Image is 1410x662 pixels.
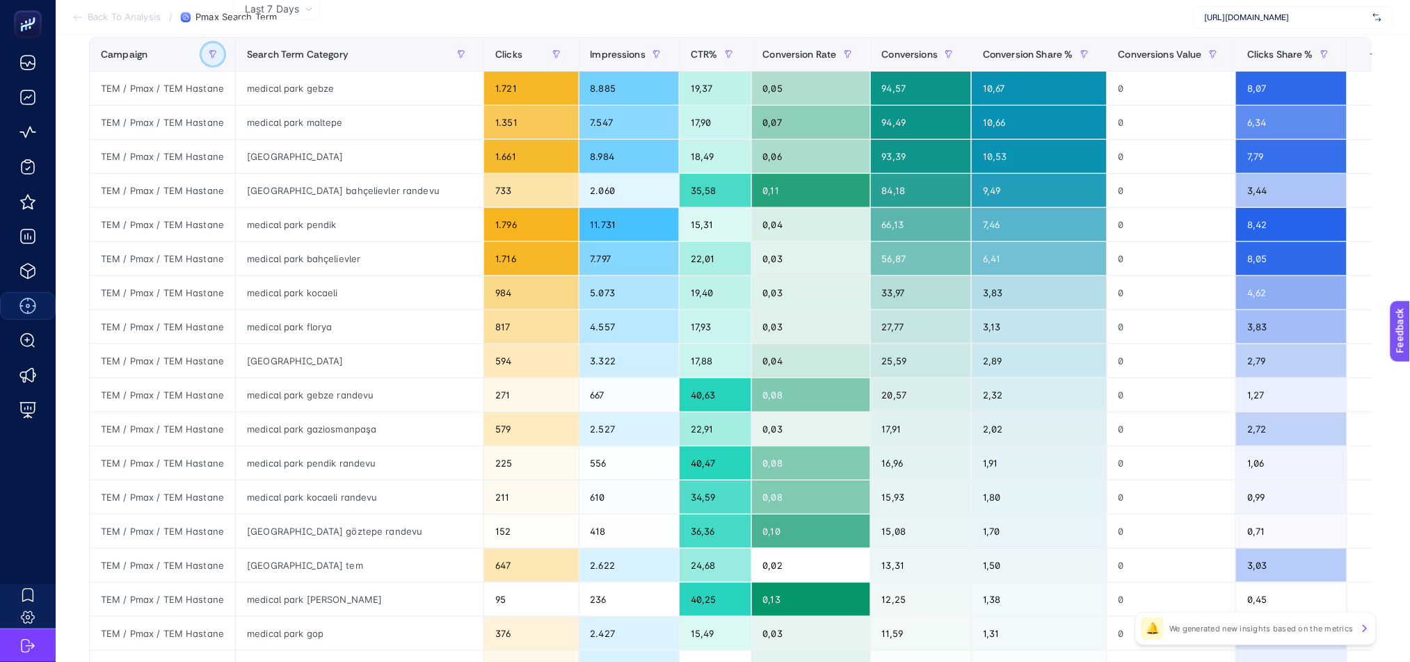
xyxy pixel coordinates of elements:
[90,412,235,446] div: TEM / Pmax / TEM Hastane
[484,446,578,480] div: 225
[871,412,972,446] div: 17,91
[579,72,680,105] div: 8.885
[484,174,578,207] div: 733
[195,12,277,23] span: Pmax Search Term
[871,242,972,275] div: 56,87
[752,276,870,309] div: 0,03
[1107,549,1235,582] div: 0
[1236,344,1347,378] div: 2,79
[871,72,972,105] div: 94,57
[90,174,235,207] div: TEM / Pmax / TEM Hastane
[972,276,1107,309] div: 3,83
[579,174,680,207] div: 2.060
[101,49,147,60] span: Campaign
[1169,623,1354,634] p: We generated new insights based on the metrics
[236,208,483,241] div: medical park pendik
[90,208,235,241] div: TEM / Pmax / TEM Hastane
[1236,106,1347,139] div: 6,34
[752,515,870,548] div: 0,10
[871,446,972,480] div: 16,96
[972,242,1107,275] div: 6,41
[763,49,837,60] span: Conversion Rate
[1236,174,1347,207] div: 3,44
[871,106,972,139] div: 94,49
[90,140,235,173] div: TEM / Pmax / TEM Hastane
[752,310,870,344] div: 0,03
[680,208,751,241] div: 15,31
[1107,276,1235,309] div: 0
[972,344,1107,378] div: 2,89
[236,412,483,446] div: medical park gaziosmanpaşa
[752,446,870,480] div: 0,08
[591,49,646,60] span: Impressions
[484,276,578,309] div: 984
[972,412,1107,446] div: 2,02
[972,140,1107,173] div: 10,53
[484,72,578,105] div: 1.721
[1236,549,1347,582] div: 3,03
[752,140,870,173] div: 0,06
[983,49,1073,60] span: Conversion Share %
[90,617,235,650] div: TEM / Pmax / TEM Hastane
[236,140,483,173] div: [GEOGRAPHIC_DATA]
[1107,140,1235,173] div: 0
[236,549,483,582] div: [GEOGRAPHIC_DATA] tem
[90,515,235,548] div: TEM / Pmax / TEM Hastane
[236,242,483,275] div: medical park bahçelievler
[1359,49,1370,79] div: 10 items selected
[1236,72,1347,105] div: 8,07
[1360,49,1386,60] div: +
[1107,174,1235,207] div: 0
[680,140,751,173] div: 18,49
[1107,208,1235,241] div: 0
[495,49,522,60] span: Clicks
[691,49,718,60] span: CTR%
[680,481,751,514] div: 34,59
[972,515,1107,548] div: 1,70
[484,412,578,446] div: 579
[90,446,235,480] div: TEM / Pmax / TEM Hastane
[484,549,578,582] div: 647
[680,242,751,275] div: 22,01
[1236,583,1347,616] div: 0,45
[680,617,751,650] div: 15,49
[484,378,578,412] div: 271
[236,276,483,309] div: medical park kocaeli
[972,549,1107,582] div: 1,50
[90,242,235,275] div: TEM / Pmax / TEM Hastane
[1107,106,1235,139] div: 0
[90,310,235,344] div: TEM / Pmax / TEM Hastane
[972,174,1107,207] div: 9,49
[1107,446,1235,480] div: 0
[169,11,173,22] span: /
[579,481,680,514] div: 610
[871,515,972,548] div: 15,08
[1236,378,1347,412] div: 1,27
[680,583,751,616] div: 40,25
[752,549,870,582] div: 0,02
[871,583,972,616] div: 12,25
[752,72,870,105] div: 0,05
[1236,242,1347,275] div: 8,05
[871,378,972,412] div: 20,57
[680,412,751,446] div: 22,91
[882,49,938,60] span: Conversions
[1107,515,1235,548] div: 0
[680,344,751,378] div: 17,88
[484,583,578,616] div: 95
[484,106,578,139] div: 1.351
[90,344,235,378] div: TEM / Pmax / TEM Hastane
[680,378,751,412] div: 40,63
[484,515,578,548] div: 152
[1107,378,1235,412] div: 0
[871,549,972,582] div: 13,31
[579,515,680,548] div: 418
[236,106,483,139] div: medical park maltepe
[579,276,680,309] div: 5.073
[579,412,680,446] div: 2.527
[90,549,235,582] div: TEM / Pmax / TEM Hastane
[579,242,680,275] div: 7.797
[236,446,483,480] div: medical park pendik randevu
[972,481,1107,514] div: 1,80
[1107,481,1235,514] div: 0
